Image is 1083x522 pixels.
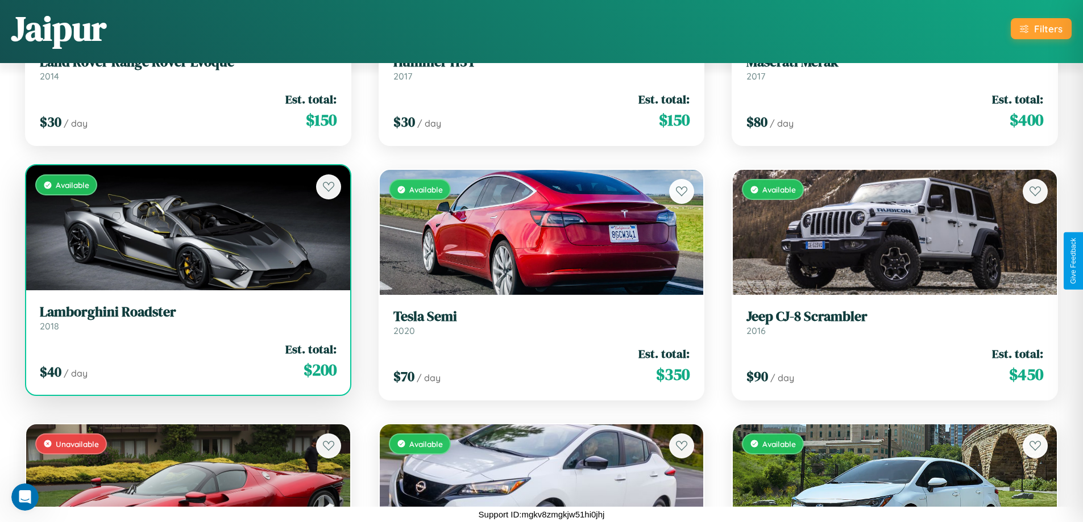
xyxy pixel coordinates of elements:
[11,5,106,52] h1: Jaipur
[409,439,443,449] span: Available
[393,325,415,336] span: 2020
[11,483,39,511] iframe: Intercom live chat
[393,367,414,386] span: $ 70
[746,54,1043,82] a: Maserati Merak2017
[40,304,337,320] h3: Lamborghini Roadster
[417,372,441,383] span: / day
[393,308,690,325] h3: Tesla Semi
[64,368,88,379] span: / day
[393,54,690,82] a: Hummer H3T2017
[1011,18,1072,39] button: Filters
[1069,238,1077,284] div: Give Feedback
[40,112,61,131] span: $ 30
[656,363,690,386] span: $ 350
[40,54,337,82] a: Land Rover Range Rover Evoque2014
[1010,108,1043,131] span: $ 400
[304,358,337,381] span: $ 200
[40,362,61,381] span: $ 40
[659,108,690,131] span: $ 150
[306,108,337,131] span: $ 150
[762,185,796,194] span: Available
[285,341,337,357] span: Est. total:
[40,304,337,332] a: Lamborghini Roadster2018
[746,112,767,131] span: $ 80
[992,345,1043,362] span: Est. total:
[746,70,765,82] span: 2017
[56,439,99,449] span: Unavailable
[770,118,794,129] span: / day
[770,372,794,383] span: / day
[40,54,337,70] h3: Land Rover Range Rover Evoque
[1009,363,1043,386] span: $ 450
[393,112,415,131] span: $ 30
[746,367,768,386] span: $ 90
[393,308,690,336] a: Tesla Semi2020
[417,118,441,129] span: / day
[746,308,1043,336] a: Jeep CJ-8 Scrambler2016
[638,345,690,362] span: Est. total:
[393,70,412,82] span: 2017
[40,320,59,332] span: 2018
[638,91,690,107] span: Est. total:
[992,91,1043,107] span: Est. total:
[64,118,88,129] span: / day
[1034,23,1063,35] div: Filters
[56,180,89,190] span: Available
[746,308,1043,325] h3: Jeep CJ-8 Scrambler
[409,185,443,194] span: Available
[762,439,796,449] span: Available
[479,507,605,522] p: Support ID: mgkv8zmgkjw51hi0jhj
[746,325,766,336] span: 2016
[285,91,337,107] span: Est. total:
[40,70,59,82] span: 2014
